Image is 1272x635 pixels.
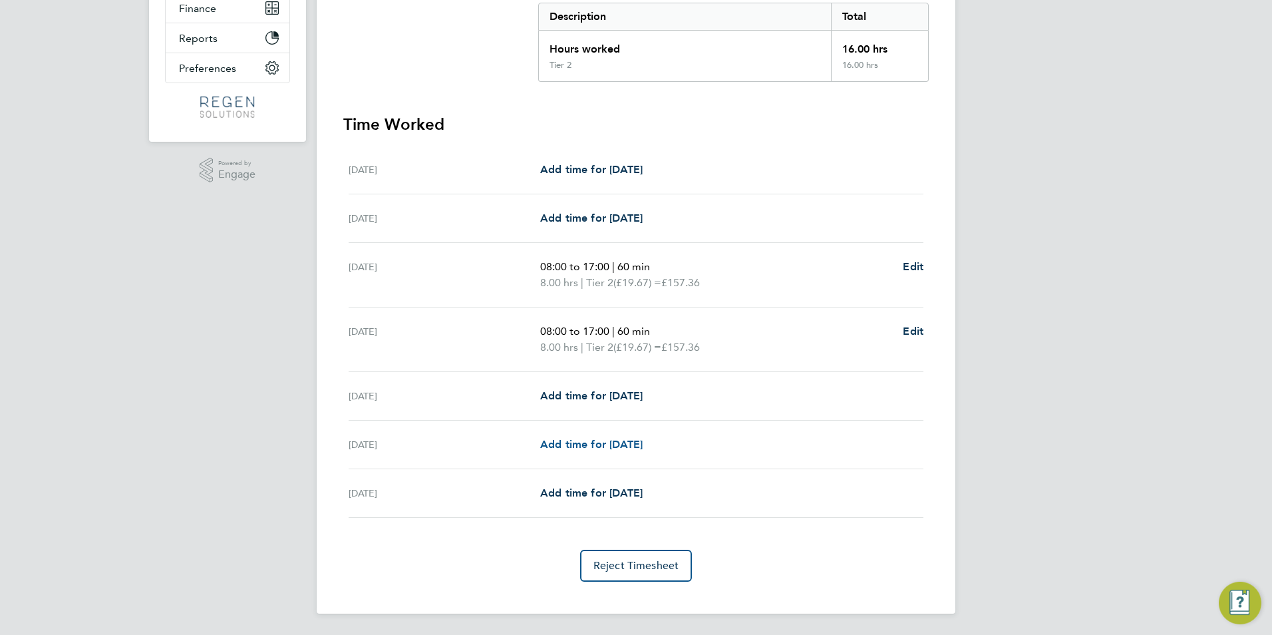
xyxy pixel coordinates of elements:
[179,32,218,45] span: Reports
[200,158,256,183] a: Powered byEngage
[586,339,613,355] span: Tier 2
[179,62,236,75] span: Preferences
[831,31,928,60] div: 16.00 hrs
[218,158,255,169] span: Powered by
[540,212,643,224] span: Add time for [DATE]
[349,259,540,291] div: [DATE]
[349,210,540,226] div: [DATE]
[349,388,540,404] div: [DATE]
[540,163,643,176] span: Add time for [DATE]
[539,3,831,30] div: Description
[831,60,928,81] div: 16.00 hrs
[540,325,609,337] span: 08:00 to 17:00
[349,323,540,355] div: [DATE]
[540,341,578,353] span: 8.00 hrs
[1219,582,1261,624] button: Engage Resource Center
[617,260,650,273] span: 60 min
[661,341,700,353] span: £157.36
[593,559,679,572] span: Reject Timesheet
[349,485,540,501] div: [DATE]
[540,487,643,499] span: Add time for [DATE]
[540,388,643,404] a: Add time for [DATE]
[580,550,693,582] button: Reject Timesheet
[540,210,643,226] a: Add time for [DATE]
[540,260,609,273] span: 08:00 to 17:00
[540,389,643,402] span: Add time for [DATE]
[903,323,923,339] a: Edit
[540,485,643,501] a: Add time for [DATE]
[539,31,831,60] div: Hours worked
[586,275,613,291] span: Tier 2
[613,276,661,289] span: (£19.67) =
[200,97,254,118] img: regensolutions-logo-retina.png
[166,53,289,83] button: Preferences
[903,325,923,337] span: Edit
[218,169,255,180] span: Engage
[179,2,216,15] span: Finance
[343,114,929,135] h3: Time Worked
[540,438,643,451] span: Add time for [DATE]
[612,260,615,273] span: |
[581,276,583,289] span: |
[166,23,289,53] button: Reports
[613,341,661,353] span: (£19.67) =
[349,437,540,453] div: [DATE]
[581,341,583,353] span: |
[831,3,928,30] div: Total
[617,325,650,337] span: 60 min
[538,3,929,82] div: Summary
[550,60,571,71] div: Tier 2
[165,97,290,118] a: Go to home page
[540,276,578,289] span: 8.00 hrs
[903,260,923,273] span: Edit
[540,162,643,178] a: Add time for [DATE]
[661,276,700,289] span: £157.36
[540,437,643,453] a: Add time for [DATE]
[612,325,615,337] span: |
[349,162,540,178] div: [DATE]
[903,259,923,275] a: Edit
